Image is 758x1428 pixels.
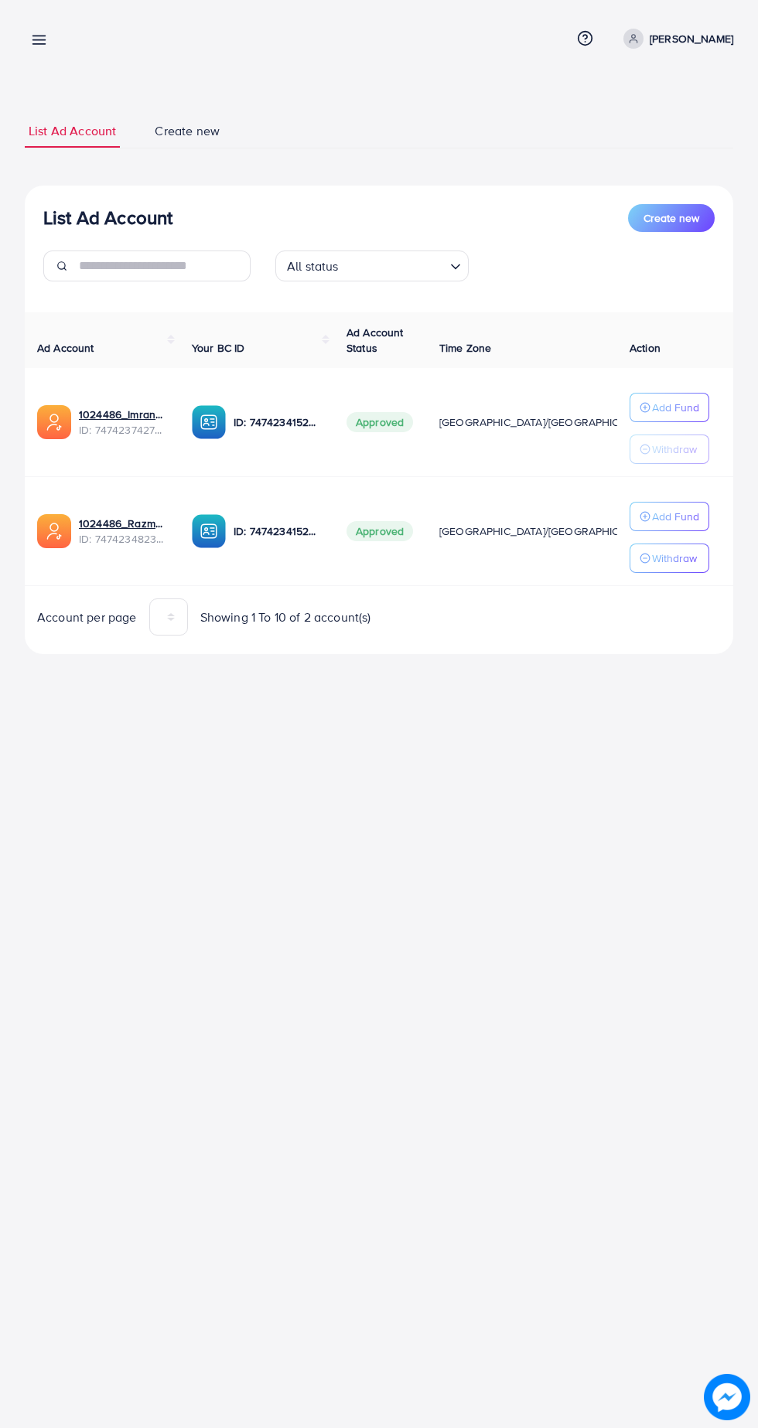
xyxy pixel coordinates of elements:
[439,414,654,430] span: [GEOGRAPHIC_DATA]/[GEOGRAPHIC_DATA]
[439,340,491,356] span: Time Zone
[192,340,245,356] span: Your BC ID
[650,29,733,48] p: [PERSON_NAME]
[628,204,715,232] button: Create new
[79,407,167,438] div: <span class='underline'>1024486_Imran_1740231528988</span></br>7474237427478233089
[347,412,413,432] span: Approved
[37,340,94,356] span: Ad Account
[630,435,709,464] button: Withdraw
[29,122,116,140] span: List Ad Account
[79,422,167,438] span: ID: 7474237427478233089
[644,210,699,226] span: Create new
[284,255,342,278] span: All status
[275,250,469,281] div: Search for option
[192,405,226,439] img: ic-ba-acc.ded83a64.svg
[37,405,71,439] img: ic-ads-acc.e4c84228.svg
[79,407,167,422] a: 1024486_Imran_1740231528988
[192,514,226,548] img: ic-ba-acc.ded83a64.svg
[439,523,654,539] span: [GEOGRAPHIC_DATA]/[GEOGRAPHIC_DATA]
[200,608,371,626] span: Showing 1 To 10 of 2 account(s)
[630,340,661,356] span: Action
[630,393,709,422] button: Add Fund
[652,507,699,526] p: Add Fund
[37,608,137,626] span: Account per page
[347,325,404,356] span: Ad Account Status
[37,514,71,548] img: ic-ads-acc.e4c84228.svg
[347,521,413,541] span: Approved
[234,522,322,540] p: ID: 7474234152863678481
[79,516,167,531] a: 1024486_Razman_1740230915595
[155,122,220,140] span: Create new
[234,413,322,431] p: ID: 7474234152863678481
[79,516,167,547] div: <span class='underline'>1024486_Razman_1740230915595</span></br>7474234823184416769
[79,531,167,547] span: ID: 7474234823184416769
[343,252,444,278] input: Search for option
[630,502,709,531] button: Add Fund
[617,29,733,49] a: [PERSON_NAME]
[43,206,172,229] h3: List Ad Account
[630,544,709,573] button: Withdraw
[652,398,699,417] p: Add Fund
[652,549,697,567] p: Withdraw
[652,440,697,458] p: Withdraw
[707,1377,747,1417] img: image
